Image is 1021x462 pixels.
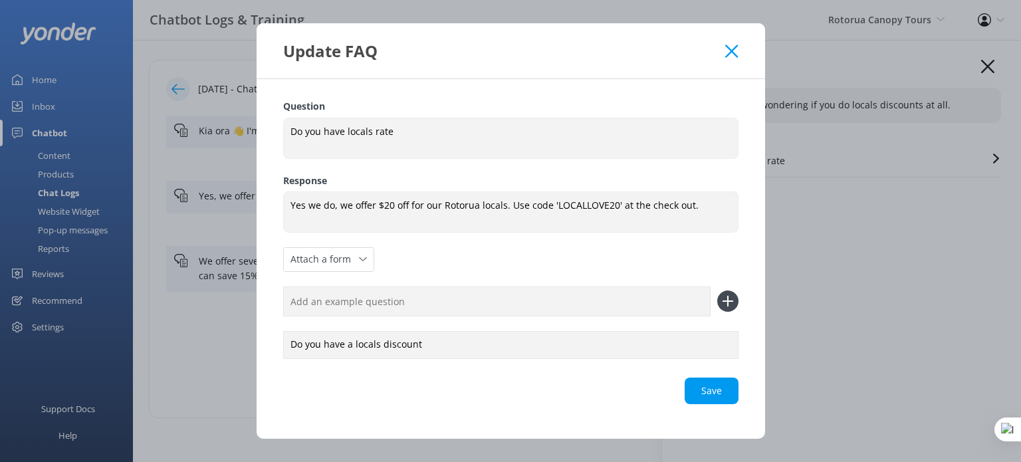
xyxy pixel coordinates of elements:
[283,99,738,114] label: Question
[685,378,738,404] button: Save
[283,191,738,233] textarea: Yes we do, we offer $20 off for our Rotorua locals. Use code 'LOCALLOVE20' at the check out.
[725,45,738,58] button: Close
[290,252,359,267] span: Attach a form
[283,118,738,159] textarea: Do you have locals rate
[283,40,726,62] div: Update FAQ
[283,331,738,359] div: Do you have a locals discount
[283,287,711,316] input: Add an example question
[283,173,738,188] label: Response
